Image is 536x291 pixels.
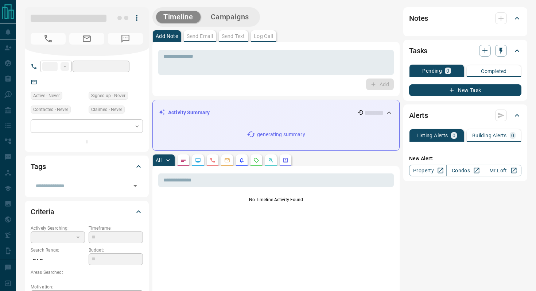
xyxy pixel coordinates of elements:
[446,165,484,176] a: Condos
[180,157,186,163] svg: Notes
[158,196,394,203] p: No Timeline Activity Found
[253,157,259,163] svg: Requests
[409,45,427,57] h2: Tasks
[33,92,60,99] span: Active - Never
[159,106,393,119] div: Activity Summary
[31,161,46,172] h2: Tags
[130,181,140,191] button: Open
[42,79,45,85] a: --
[416,133,448,138] p: Listing Alerts
[31,206,54,218] h2: Criteria
[409,110,428,121] h2: Alerts
[409,107,521,124] div: Alerts
[91,106,122,113] span: Claimed - Never
[283,157,288,163] svg: Agent Actions
[168,109,210,116] p: Activity Summary
[422,68,442,73] p: Pending
[31,284,143,290] p: Motivation:
[31,33,66,45] span: No Number
[69,33,104,45] span: No Email
[409,12,428,24] h2: Notes
[31,225,85,231] p: Actively Searching:
[409,9,521,27] div: Notes
[257,131,305,138] p: generating summary
[108,33,143,45] span: No Number
[156,158,162,163] p: All
[224,157,230,163] svg: Emails
[195,157,201,163] svg: Lead Browsing Activity
[89,225,143,231] p: Timeframe:
[409,84,521,96] button: New Task
[409,165,447,176] a: Property
[89,247,143,253] p: Budget:
[31,247,85,253] p: Search Range:
[31,253,85,265] p: -- - --
[453,133,455,138] p: 0
[409,42,521,60] div: Tasks
[156,11,201,23] button: Timeline
[31,158,143,175] div: Tags
[33,106,68,113] span: Contacted - Never
[472,133,507,138] p: Building Alerts
[446,68,449,73] p: 0
[91,92,125,99] span: Signed up - Never
[156,34,178,39] p: Add Note
[210,157,215,163] svg: Calls
[31,269,143,276] p: Areas Searched:
[511,133,514,138] p: 0
[484,165,521,176] a: Mr.Loft
[239,157,245,163] svg: Listing Alerts
[31,203,143,221] div: Criteria
[409,155,521,162] p: New Alert:
[268,157,274,163] svg: Opportunities
[481,69,507,74] p: Completed
[203,11,256,23] button: Campaigns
